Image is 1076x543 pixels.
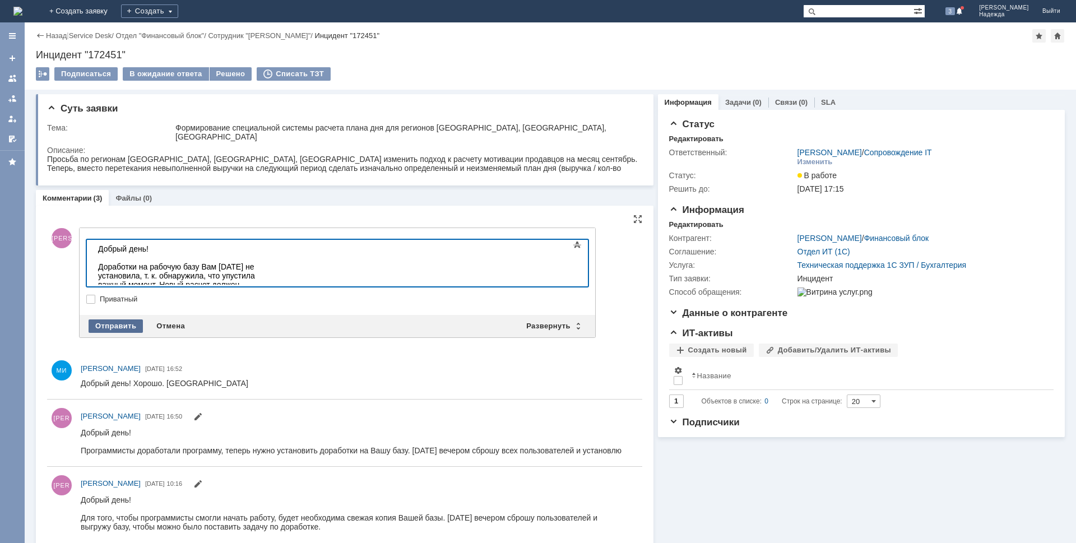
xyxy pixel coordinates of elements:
a: Перейти на домашнюю страницу [13,7,22,16]
div: 0 [764,395,768,408]
div: Изменить [797,157,833,166]
div: Редактировать [669,220,723,229]
a: Информация [665,98,712,106]
div: (3) [94,194,103,202]
span: В работе [797,171,837,180]
a: [PERSON_NAME] [81,478,141,489]
div: Услуга: [669,261,795,270]
a: Мои согласования [3,130,21,148]
div: Ответственный: [669,148,795,157]
span: [PERSON_NAME] [52,228,72,248]
div: | [67,31,68,39]
a: SLA [821,98,836,106]
a: Финансовый блок [864,234,929,243]
span: [PERSON_NAME] [81,412,141,420]
a: [PERSON_NAME] [797,234,862,243]
div: Решить до: [669,184,795,193]
span: [PERSON_NAME] [81,364,141,373]
span: [PERSON_NAME] [979,4,1029,11]
span: [DATE] [145,413,165,420]
span: Показать панель инструментов [571,238,584,252]
span: [DATE] [145,480,165,487]
label: Приватный [100,295,586,304]
a: [PERSON_NAME] [797,148,862,157]
span: [DATE] [145,365,165,372]
a: Создать заявку [3,49,21,67]
div: Работа с массовостью [36,67,49,81]
span: Редактировать [193,481,202,490]
span: [PERSON_NAME] [81,479,141,488]
div: / [69,31,116,40]
div: Доработки на рабочую базу Вам [DATE] не установила, т. к. обнаружила, что упустила важный момент.... [4,22,164,76]
span: Статус [669,119,715,129]
span: Надежда [979,11,1029,18]
div: На всю страницу [633,215,642,224]
a: Сотрудник "[PERSON_NAME]" [208,31,310,40]
div: Способ обращения: [669,287,795,296]
span: [DATE] 17:15 [797,184,844,193]
div: / [115,31,208,40]
a: Комментарии [43,194,92,202]
a: Заявки в моей ответственности [3,90,21,108]
a: Сопровождение IT [864,148,932,157]
span: Данные о контрагенте [669,308,788,318]
a: Отдел ИТ (1С) [797,247,850,256]
span: Суть заявки [47,103,118,114]
div: (0) [143,194,152,202]
div: Инцидент "172451" [315,31,379,40]
div: (0) [799,98,808,106]
span: 3 [945,7,956,15]
span: Подписчики [669,417,740,428]
div: Сделать домашней страницей [1051,29,1064,43]
span: Расширенный поиск [913,5,925,16]
a: [PERSON_NAME] [81,363,141,374]
span: 10:16 [167,480,183,487]
a: Задачи [725,98,751,106]
div: Добавить в избранное [1032,29,1046,43]
span: Редактировать [193,414,202,423]
div: Редактировать [669,134,723,143]
div: Соглашение: [669,247,795,256]
span: 16:50 [167,413,183,420]
div: Инцидент [797,274,1048,283]
div: Тип заявки: [669,274,795,283]
div: Контрагент: [669,234,795,243]
div: Создать [121,4,178,18]
img: logo [13,7,22,16]
div: Тема: [47,123,173,132]
div: Добрый день! [4,4,164,13]
a: Service Desk [69,31,112,40]
a: Связи [775,98,797,106]
span: Информация [669,205,744,215]
a: Отдел "Финансовый блок" [115,31,204,40]
img: Витрина услуг.png [797,287,873,296]
span: 16:52 [167,365,183,372]
div: Название [697,372,731,380]
i: Строк на странице: [702,395,842,408]
div: / [208,31,314,40]
a: [PERSON_NAME] [81,411,141,422]
div: Формирование специальной системы расчета плана дня для регионов [GEOGRAPHIC_DATA], [GEOGRAPHIC_DA... [175,123,636,141]
div: / [797,234,929,243]
a: Мои заявки [3,110,21,128]
a: Назад [46,31,67,40]
a: Техническая поддержка 1С ЗУП / Бухгалтерия [797,261,967,270]
div: Статус: [669,171,795,180]
div: Инцидент "172451" [36,49,1065,61]
span: Объектов в списке: [702,397,762,405]
div: / [797,148,932,157]
a: Заявки на командах [3,69,21,87]
span: Настройки [674,366,683,375]
span: ИТ-активы [669,328,733,338]
div: (0) [753,98,762,106]
div: Описание: [47,146,638,155]
a: Файлы [115,194,141,202]
th: Название [687,361,1045,390]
